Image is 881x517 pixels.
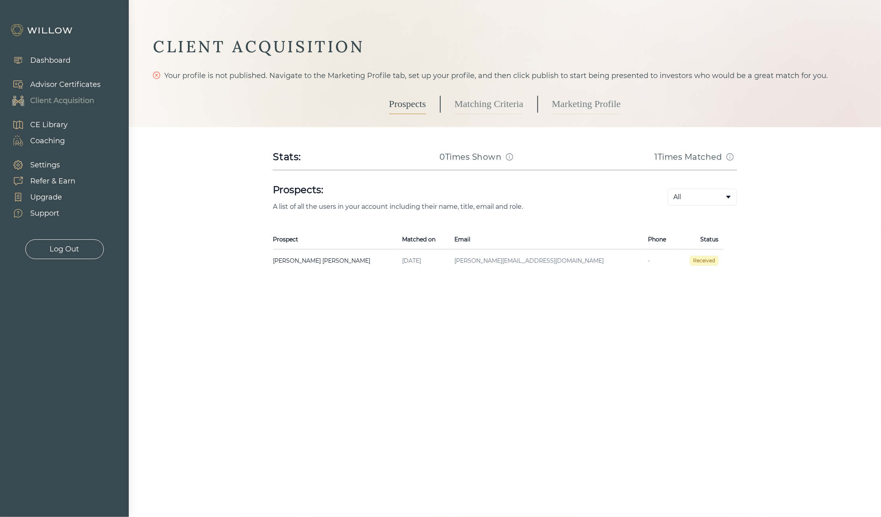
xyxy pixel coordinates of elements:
[643,230,677,249] th: Phone
[4,133,68,149] a: Coaching
[273,150,301,163] div: Stats:
[4,76,101,93] a: Advisor Certificates
[654,151,722,163] h3: 1 Times Matched
[725,194,732,200] span: caret-down
[690,256,718,266] span: Received
[30,160,60,171] div: Settings
[4,52,70,68] a: Dashboard
[273,183,642,196] h1: Prospects:
[4,93,101,109] a: Client Acquisition
[450,249,643,272] td: [PERSON_NAME][EMAIL_ADDRESS][DOMAIN_NAME]
[450,230,643,249] th: Email
[454,94,523,114] a: Matching Criteria
[643,249,677,272] td: -
[4,173,75,189] a: Refer & Earn
[397,249,450,272] td: [DATE]
[30,55,70,66] div: Dashboard
[153,36,857,57] div: CLIENT ACQUISITION
[397,230,450,249] th: Matched on
[439,151,501,163] h3: 0 Times Shown
[506,153,513,161] span: info-circle
[4,117,68,133] a: CE Library
[389,94,426,114] a: Prospects
[30,176,75,187] div: Refer & Earn
[674,192,681,202] span: All
[503,150,516,163] button: Match info
[677,230,724,249] th: Status
[50,244,79,255] div: Log Out
[273,230,398,249] th: Prospect
[153,72,160,79] span: close-circle
[4,157,75,173] a: Settings
[30,79,101,90] div: Advisor Certificates
[30,95,94,106] div: Client Acquisition
[552,94,621,114] a: Marketing Profile
[10,24,74,37] img: Willow
[30,192,62,203] div: Upgrade
[273,249,398,272] td: [PERSON_NAME] [PERSON_NAME]
[153,70,857,81] div: Your profile is not published. Navigate to the Marketing Profile tab, set up your profile, and th...
[724,150,737,163] button: Match info
[30,208,59,219] div: Support
[4,189,75,205] a: Upgrade
[273,203,642,210] p: A list of all the users in your account including their name, title, email and role.
[30,136,65,146] div: Coaching
[726,153,734,161] span: info-circle
[30,119,68,130] div: CE Library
